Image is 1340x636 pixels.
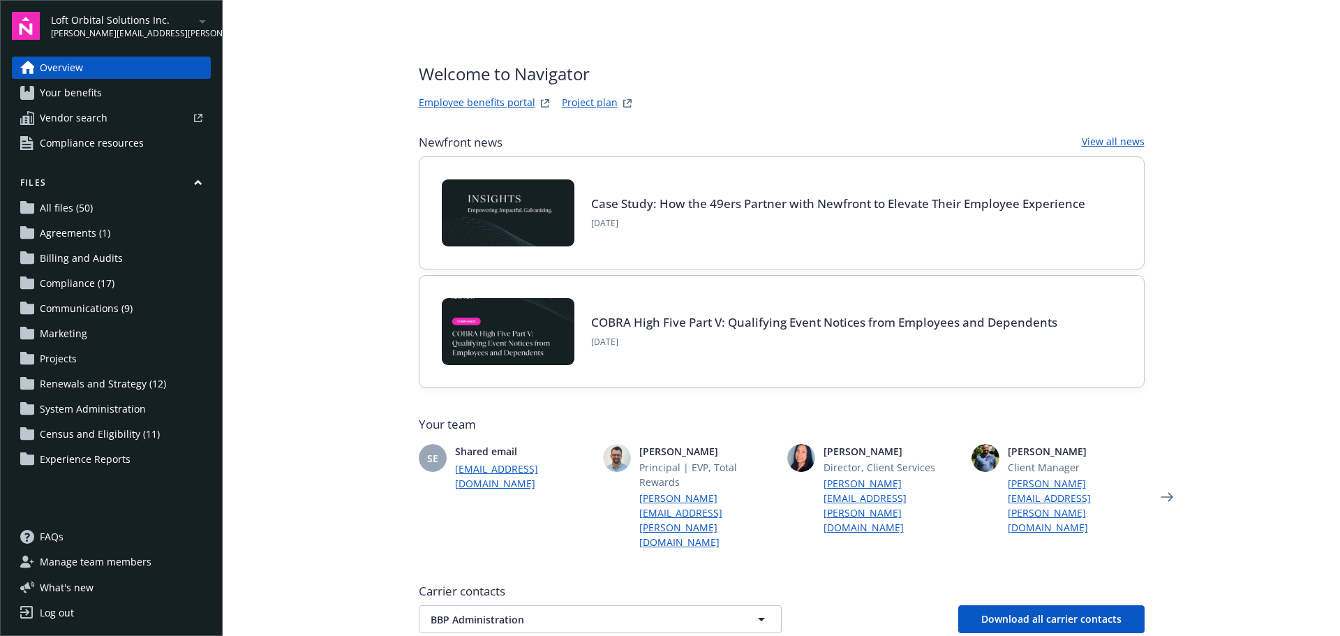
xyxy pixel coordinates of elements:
a: [PERSON_NAME][EMAIL_ADDRESS][PERSON_NAME][DOMAIN_NAME] [824,476,960,535]
a: Next [1156,486,1178,508]
button: Download all carrier contacts [958,605,1145,633]
a: Projects [12,348,211,370]
span: All files (50) [40,197,93,219]
span: [DATE] [591,217,1085,230]
button: BBP Administration [419,605,782,633]
span: Renewals and Strategy (12) [40,373,166,395]
span: [PERSON_NAME][EMAIL_ADDRESS][PERSON_NAME][DOMAIN_NAME] [51,27,194,40]
a: System Administration [12,398,211,420]
span: Marketing [40,323,87,345]
span: [PERSON_NAME] [1008,444,1145,459]
button: What's new [12,580,116,595]
span: Compliance resources [40,132,144,154]
span: Agreements (1) [40,222,110,244]
button: Files [12,177,211,194]
a: Project plan [562,95,618,112]
span: Download all carrier contacts [981,612,1122,626]
a: [EMAIL_ADDRESS][DOMAIN_NAME] [455,461,592,491]
a: Employee benefits portal [419,95,535,112]
a: FAQs [12,526,211,548]
img: Card Image - INSIGHTS copy.png [442,179,574,246]
span: Overview [40,57,83,79]
a: Vendor search [12,107,211,129]
img: photo [603,444,631,472]
a: [PERSON_NAME][EMAIL_ADDRESS][PERSON_NAME][DOMAIN_NAME] [1008,476,1145,535]
span: Projects [40,348,77,370]
span: Carrier contacts [419,583,1145,600]
a: Case Study: How the 49ers Partner with Newfront to Elevate Their Employee Experience [591,195,1085,212]
span: Welcome to Navigator [419,61,636,87]
img: photo [971,444,999,472]
span: Shared email [455,444,592,459]
a: Manage team members [12,551,211,573]
div: Log out [40,602,74,624]
img: BLOG-Card Image - Compliance - COBRA High Five Pt 5 - 09-11-25.jpg [442,298,574,365]
span: Manage team members [40,551,151,573]
span: System Administration [40,398,146,420]
button: Loft Orbital Solutions Inc.[PERSON_NAME][EMAIL_ADDRESS][PERSON_NAME][DOMAIN_NAME]arrowDropDown [51,12,211,40]
span: BBP Administration [431,612,721,627]
a: Census and Eligibility (11) [12,423,211,445]
a: [PERSON_NAME][EMAIL_ADDRESS][PERSON_NAME][DOMAIN_NAME] [639,491,776,549]
a: View all news [1082,134,1145,151]
img: navigator-logo.svg [12,12,40,40]
img: photo [787,444,815,472]
span: Your team [419,416,1145,433]
span: Experience Reports [40,448,131,471]
span: What ' s new [40,580,94,595]
a: Compliance resources [12,132,211,154]
span: Billing and Audits [40,247,123,269]
span: Director, Client Services [824,460,960,475]
span: Your benefits [40,82,102,104]
span: Newfront news [419,134,502,151]
span: [PERSON_NAME] [824,444,960,459]
a: All files (50) [12,197,211,219]
a: Compliance (17) [12,272,211,295]
span: [DATE] [591,336,1057,348]
a: Communications (9) [12,297,211,320]
a: Your benefits [12,82,211,104]
a: COBRA High Five Part V: Qualifying Event Notices from Employees and Dependents [591,314,1057,330]
a: Renewals and Strategy (12) [12,373,211,395]
span: Vendor search [40,107,107,129]
span: Loft Orbital Solutions Inc. [51,13,194,27]
span: Client Manager [1008,460,1145,475]
a: Overview [12,57,211,79]
a: arrowDropDown [194,13,211,29]
a: striveWebsite [537,95,553,112]
a: Experience Reports [12,448,211,471]
a: Billing and Audits [12,247,211,269]
span: Census and Eligibility (11) [40,423,160,445]
a: Agreements (1) [12,222,211,244]
span: FAQs [40,526,64,548]
span: [PERSON_NAME] [639,444,776,459]
a: projectPlanWebsite [619,95,636,112]
span: Compliance (17) [40,272,114,295]
span: SE [427,451,438,466]
a: Marketing [12,323,211,345]
span: Principal | EVP, Total Rewards [639,460,776,489]
span: Communications (9) [40,297,133,320]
